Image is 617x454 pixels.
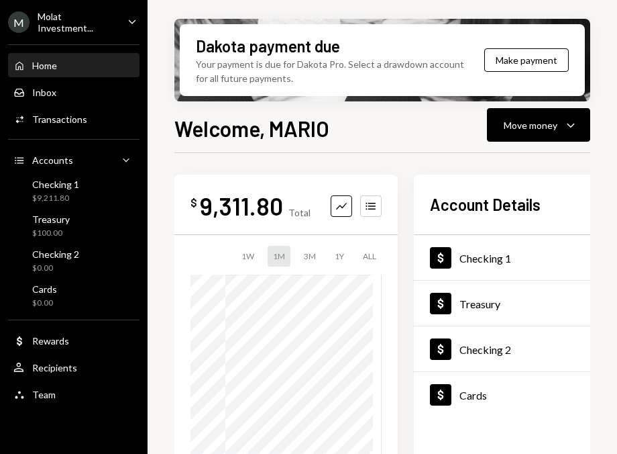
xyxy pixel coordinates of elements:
[32,335,69,347] div: Rewards
[32,113,87,125] div: Transactions
[8,355,139,379] a: Recipients
[8,175,139,207] a: Checking 1$9,211.80
[459,343,511,356] div: Checking 2
[484,48,569,72] button: Make payment
[200,191,283,221] div: 9,311.80
[32,362,77,373] div: Recipients
[32,193,79,204] div: $9,211.80
[32,179,79,190] div: Checking 1
[32,214,70,225] div: Treasury
[196,35,340,57] div: Dakota payment due
[329,246,349,267] div: 1Y
[8,244,139,277] a: Checking 2$0.00
[196,57,475,85] div: Your payment is due for Dakota Pro. Select a drawdown account for all future payments.
[459,252,511,265] div: Checking 1
[459,389,487,402] div: Cards
[32,298,57,309] div: $0.00
[190,196,197,210] div: $
[8,210,139,242] a: Treasury$100.00
[298,246,321,267] div: 3M
[430,193,541,216] h2: Account Details
[32,228,70,239] div: $100.00
[8,53,139,77] a: Home
[32,263,79,274] div: $0.00
[288,207,311,218] div: Total
[8,328,139,353] a: Rewards
[8,107,139,131] a: Transactions
[459,298,500,310] div: Treasury
[236,246,260,267] div: 1W
[32,154,73,166] div: Accounts
[8,11,30,33] div: M
[8,80,139,104] a: Inbox
[8,382,139,406] a: Team
[357,246,382,267] div: ALL
[268,246,290,267] div: 1M
[174,115,329,142] h1: Welcome, MARIO
[32,248,79,260] div: Checking 2
[487,108,590,142] button: Move money
[8,148,139,172] a: Accounts
[32,60,57,71] div: Home
[504,118,557,132] div: Move money
[32,389,56,400] div: Team
[8,279,139,312] a: Cards$0.00
[32,283,57,295] div: Cards
[38,11,117,34] div: Molat Investment...
[32,87,56,98] div: Inbox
